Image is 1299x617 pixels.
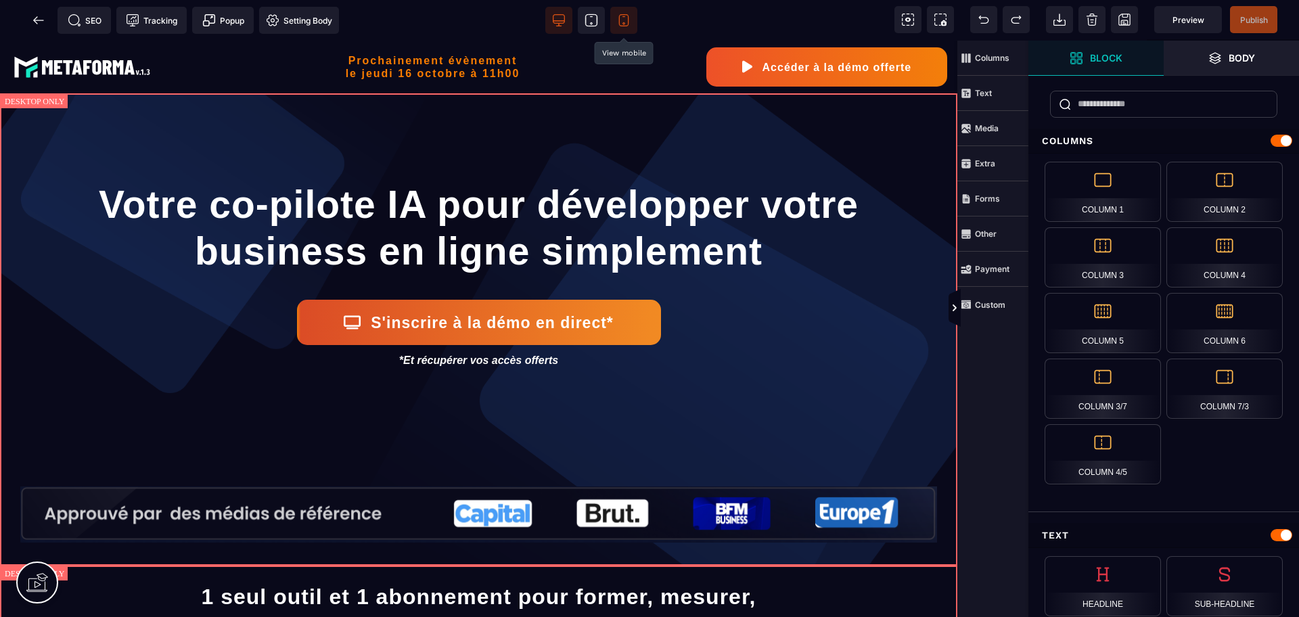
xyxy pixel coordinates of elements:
span: Seo meta data [58,7,111,34]
strong: Custom [975,300,1005,310]
span: Screenshot [927,6,954,33]
div: Columns [1028,129,1299,154]
span: Redo [1003,6,1030,33]
button: Accéder à la démo offerte [706,7,947,46]
span: View tablet [578,7,605,34]
span: View mobile [610,7,637,34]
div: Column 7/3 [1166,359,1283,419]
strong: Text [975,88,992,98]
strong: Extra [975,158,995,168]
div: Column 3/7 [1045,359,1161,419]
span: View desktop [545,7,572,34]
div: Column 2 [1166,162,1283,222]
div: Sub-headline [1166,556,1283,616]
strong: Block [1090,53,1122,63]
div: Headline [1045,556,1161,616]
span: Preview [1172,15,1204,25]
h2: Prochainement évènement le jeudi 16 octobre à 11h00 [159,7,706,46]
span: Text [957,76,1028,111]
span: View components [894,6,921,33]
span: Open Layers [1164,41,1299,76]
img: 6ac7edd868552ea4cac3a134bbc25cc8_cedcaeaed21095557c16483233e6a24a_Capture_d%E2%80%99e%CC%81cran_2... [20,446,937,501]
span: Custom Block [957,287,1028,322]
div: Column 5 [1045,293,1161,353]
span: Open Import Webpage [1046,6,1073,33]
span: Payment [957,252,1028,287]
span: Media [957,111,1028,146]
div: Column 1 [1045,162,1161,222]
span: Create Alert Modal [192,7,254,34]
div: Text [1028,523,1299,548]
div: Column 6 [1166,293,1283,353]
span: Setting Body [266,14,332,27]
span: Undo [970,6,997,33]
span: Forms [957,181,1028,216]
strong: Payment [975,264,1009,274]
i: *Et récupérer vos accès offerts [399,314,558,325]
span: Tracking code [116,7,187,34]
span: Popup [202,14,244,27]
span: Publish [1240,15,1268,25]
strong: Columns [975,53,1009,63]
span: Tracking [126,14,177,27]
div: Column 4 [1166,227,1283,288]
strong: Media [975,123,999,133]
strong: Other [975,229,997,239]
strong: Forms [975,193,1000,204]
span: Save [1111,6,1138,33]
span: Extra [957,146,1028,181]
span: Back [25,7,52,34]
div: Column 3 [1045,227,1161,288]
span: Favicon [259,7,339,34]
img: d26e0583832d778f9e305d79f6bddf92_8fa9e2e868b1947d56ac74b6bb2c0e33_logo-meta-v1-2.fcd3b35b.svg [14,12,156,41]
span: Columns [957,41,1028,76]
strong: Body [1229,53,1255,63]
span: SEO [68,14,101,27]
span: Preview [1154,6,1222,33]
span: Toggle Views [1028,288,1042,329]
h1: Votre co-pilote IA pour développer votre business en ligne simplement [20,134,937,240]
span: Other [957,216,1028,252]
button: S'inscrire à la démo en direct* [297,259,661,304]
span: Save [1230,6,1277,33]
h1: 1 seul outil et 1 abonnement pour former, mesurer, automatiser, fidéliser et développer son business [20,535,937,607]
span: Clear [1078,6,1106,33]
span: Open Blocks [1028,41,1164,76]
div: Column 4/5 [1045,424,1161,484]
